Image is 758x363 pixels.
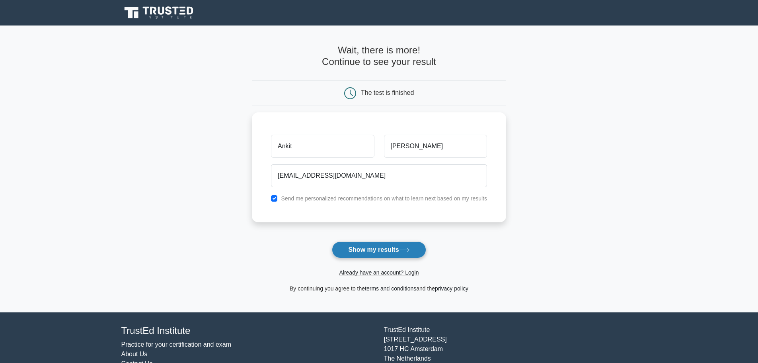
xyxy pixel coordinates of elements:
h4: Wait, there is more! Continue to see your result [252,45,506,68]
div: The test is finished [361,89,414,96]
h4: TrustEd Institute [121,325,374,337]
a: About Us [121,351,148,357]
input: Last name [384,135,487,158]
a: terms and conditions [365,285,416,292]
button: Show my results [332,241,426,258]
input: Email [271,164,487,187]
a: privacy policy [435,285,468,292]
div: By continuing you agree to the and the [247,284,511,293]
input: First name [271,135,374,158]
label: Send me personalized recommendations on what to learn next based on my results [281,195,487,202]
a: Practice for your certification and exam [121,341,232,348]
a: Already have an account? Login [339,269,419,276]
